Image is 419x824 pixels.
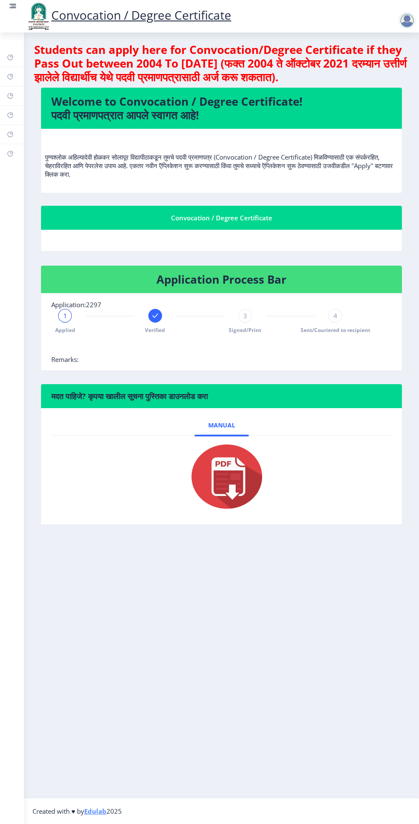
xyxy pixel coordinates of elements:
span: Application:2297 [51,300,101,309]
img: pdf.png [179,442,264,511]
span: Signed/Print [229,326,261,334]
a: Manual [195,415,249,436]
div: Convocation / Degree Certificate [51,213,392,223]
span: Remarks: [51,355,79,364]
span: Manual [208,422,235,429]
img: logo [26,2,51,31]
h4: Welcome to Convocation / Degree Certificate! पदवी प्रमाणपत्रात आपले स्वागत आहे! [51,95,392,122]
span: Applied [55,326,75,334]
h4: Application Process Bar [51,273,392,286]
span: Verified [145,326,165,334]
h6: मदत पाहिजे? कृपया खालील सूचना पुस्तिका डाउनलोड करा [51,391,392,401]
span: 3 [243,311,247,320]
a: Edulab [84,807,106,815]
span: Created with ♥ by 2025 [32,807,122,815]
p: पुण्यश्लोक अहिल्यादेवी होळकर सोलापूर विद्यापीठाकडून तुमचे पदवी प्रमाणपत्र (Convocation / Degree C... [45,136,398,178]
span: Sent/Couriered to recipient [301,326,370,334]
h4: Students can apply here for Convocation/Degree Certificate if they Pass Out between 2004 To [DATE... [34,43,409,84]
span: 1 [63,311,67,320]
a: Convocation / Degree Certificate [26,7,231,23]
span: 4 [333,311,337,320]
